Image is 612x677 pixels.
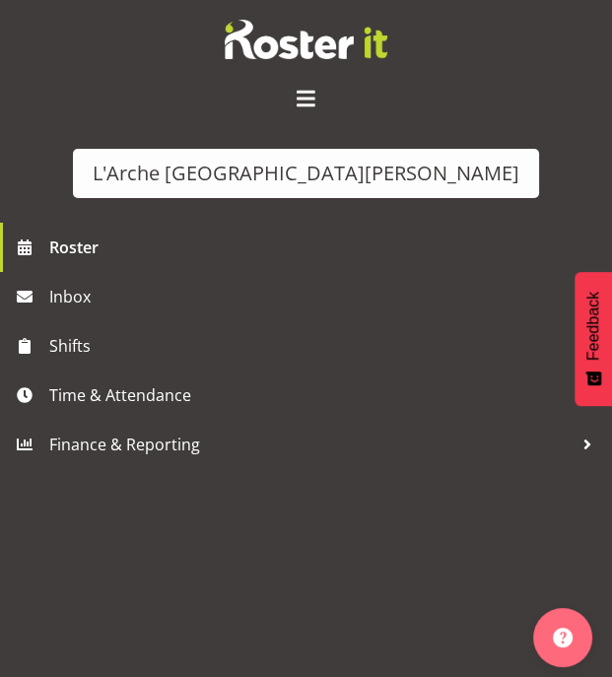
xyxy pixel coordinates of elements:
[584,291,602,360] span: Feedback
[49,282,602,311] span: Inbox
[93,159,519,188] div: L'Arche [GEOGRAPHIC_DATA][PERSON_NAME]
[49,331,573,361] span: Shifts
[49,233,602,262] span: Roster
[225,20,387,59] img: Rosterit website logo
[553,628,573,647] img: help-xxl-2.png
[575,271,612,405] button: Feedback - Show survey
[49,380,573,410] span: Time & Attendance
[49,430,573,459] span: Finance & Reporting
